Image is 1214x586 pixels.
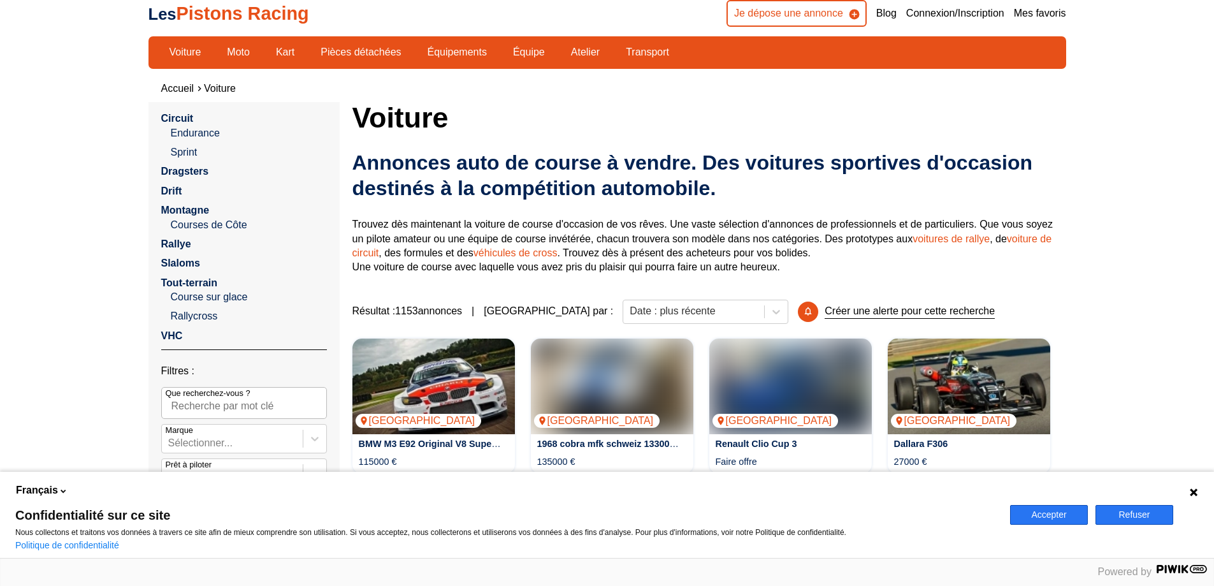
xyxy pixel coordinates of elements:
a: Renault Clio Cup 3[GEOGRAPHIC_DATA] [709,339,872,434]
input: Que recherchez-vous ? [161,387,327,419]
p: [GEOGRAPHIC_DATA] par : [484,304,613,318]
a: BMW M3 E92 Original V8 Superstars + Minisattel - Paket[GEOGRAPHIC_DATA] [352,339,515,434]
p: [GEOGRAPHIC_DATA] [356,414,482,428]
p: 27000 € [894,455,927,468]
p: [GEOGRAPHIC_DATA] [534,414,660,428]
p: [GEOGRAPHIC_DATA] [712,414,839,428]
a: VHC [161,330,183,341]
p: Marque [166,425,193,436]
a: Voiture [204,83,236,94]
p: Filtres : [161,364,327,378]
input: MarqueSélectionner... [168,437,171,449]
span: Français [16,483,58,497]
a: Moto [219,41,258,63]
a: 1968 cobra mfk schweiz 133000sfr[GEOGRAPHIC_DATA] [531,339,693,434]
a: Politique de confidentialité [15,540,119,550]
a: Drift [161,186,182,196]
a: Transport [618,41,677,63]
a: Sprint [171,145,327,159]
p: Créer une alerte pour cette recherche [825,304,995,319]
img: Dallara F306 [888,339,1050,434]
img: BMW M3 E92 Original V8 Superstars + Minisattel - Paket [352,339,515,434]
a: Course sur glace [171,290,327,304]
p: [GEOGRAPHIC_DATA] [891,414,1017,428]
a: Slaloms [161,258,200,268]
p: Trouvez dès maintenant la voiture de course d'occasion de vos rêves. Une vaste sélection d'annonc... [352,217,1066,275]
a: BMW M3 E92 Original V8 Superstars + Minisattel - Paket [359,439,603,449]
a: Voiture [161,41,210,63]
a: Pièces détachées [312,41,409,63]
p: 115000 € [359,455,397,468]
a: Tout-terrain [161,277,218,288]
a: Circuit [161,113,194,124]
a: Dallara F306[GEOGRAPHIC_DATA] [888,339,1050,434]
span: | [472,304,474,318]
p: Prêt à piloter [166,459,212,471]
a: Rallye [161,238,191,249]
a: 1968 cobra mfk schweiz 133000sfr [537,439,686,449]
span: Powered by [1098,566,1152,577]
span: Confidentialité sur ce site [15,509,995,522]
p: 135000 € [537,455,575,468]
a: Montagne [161,205,210,216]
a: Rallycross [171,309,327,323]
p: Faire offre [716,455,757,468]
span: Résultat : 1153 annonces [352,304,463,318]
a: Blog [876,6,897,20]
img: 1968 cobra mfk schweiz 133000sfr [531,339,693,434]
a: voitures de rallye [913,233,990,244]
a: Accueil [161,83,194,94]
a: Équipe [505,41,553,63]
a: Dragsters [161,166,209,177]
button: Accepter [1010,505,1088,525]
a: véhicules de cross [473,247,558,258]
p: Que recherchez-vous ? [166,388,250,399]
a: LesPistons Racing [148,3,309,24]
a: Équipements [419,41,495,63]
span: Les [148,5,177,23]
a: Endurance [171,126,327,140]
a: Connexion/Inscription [906,6,1004,20]
img: Renault Clio Cup 3 [709,339,872,434]
a: Courses de Côte [171,218,327,232]
a: Atelier [563,41,608,63]
a: Dallara F306 [894,439,948,449]
h2: Annonces auto de course à vendre. Des voitures sportives d'occasion destinés à la compétition aut... [352,150,1066,201]
p: Nous collectons et traitons vos données à travers ce site afin de mieux comprendre son utilisatio... [15,528,995,537]
button: Refuser [1095,505,1173,525]
h1: Voiture [352,102,1066,133]
a: Mes favoris [1014,6,1066,20]
a: Kart [268,41,303,63]
a: Renault Clio Cup 3 [716,439,797,449]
